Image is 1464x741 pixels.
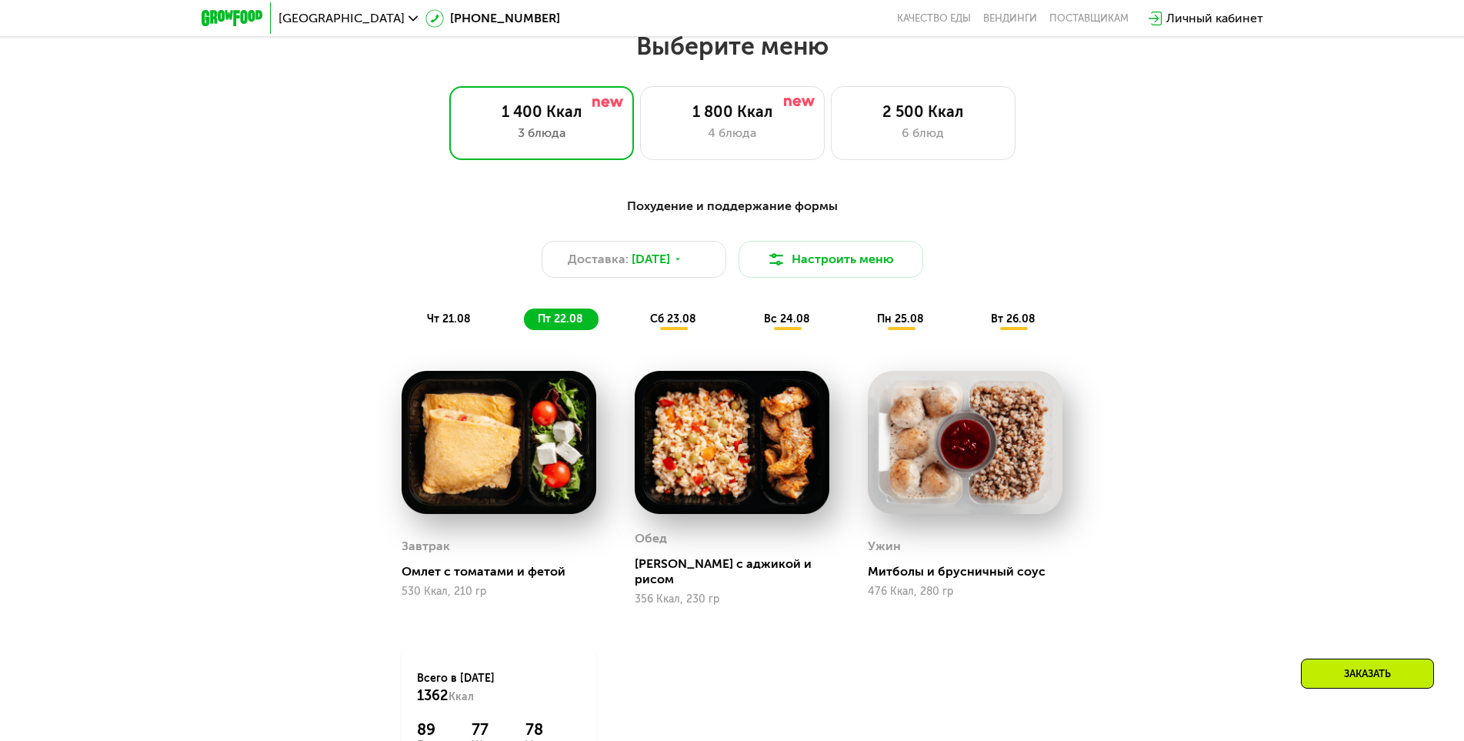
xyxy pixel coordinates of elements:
[991,312,1035,325] span: вт 26.08
[635,593,829,606] div: 356 Ккал, 230 гр
[465,124,618,142] div: 3 блюда
[417,687,449,704] span: 1362
[635,527,667,550] div: Обед
[650,312,696,325] span: сб 23.08
[417,720,452,739] div: 89
[1166,9,1263,28] div: Личный кабинет
[472,720,506,739] div: 77
[568,250,629,269] span: Доставка:
[525,720,581,739] div: 78
[847,124,999,142] div: 6 блюд
[877,312,924,325] span: пн 25.08
[402,535,450,558] div: Завтрак
[739,241,923,278] button: Настроить меню
[425,9,560,28] a: [PHONE_NUMBER]
[1049,12,1129,25] div: поставщикам
[402,586,596,598] div: 530 Ккал, 210 гр
[635,556,842,587] div: [PERSON_NAME] с аджикой и рисом
[632,250,670,269] span: [DATE]
[277,197,1188,216] div: Похудение и поддержание формы
[656,124,809,142] div: 4 блюда
[868,535,901,558] div: Ужин
[465,102,618,121] div: 1 400 Ккал
[983,12,1037,25] a: Вендинги
[402,564,609,579] div: Омлет с томатами и фетой
[417,671,581,705] div: Всего в [DATE]
[868,586,1062,598] div: 476 Ккал, 280 гр
[847,102,999,121] div: 2 500 Ккал
[897,12,971,25] a: Качество еды
[1301,659,1434,689] div: Заказать
[868,564,1075,579] div: Митболы и брусничный соус
[656,102,809,121] div: 1 800 Ккал
[427,312,471,325] span: чт 21.08
[278,12,405,25] span: [GEOGRAPHIC_DATA]
[49,31,1415,62] h2: Выберите меню
[538,312,583,325] span: пт 22.08
[449,690,474,703] span: Ккал
[764,312,810,325] span: вс 24.08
